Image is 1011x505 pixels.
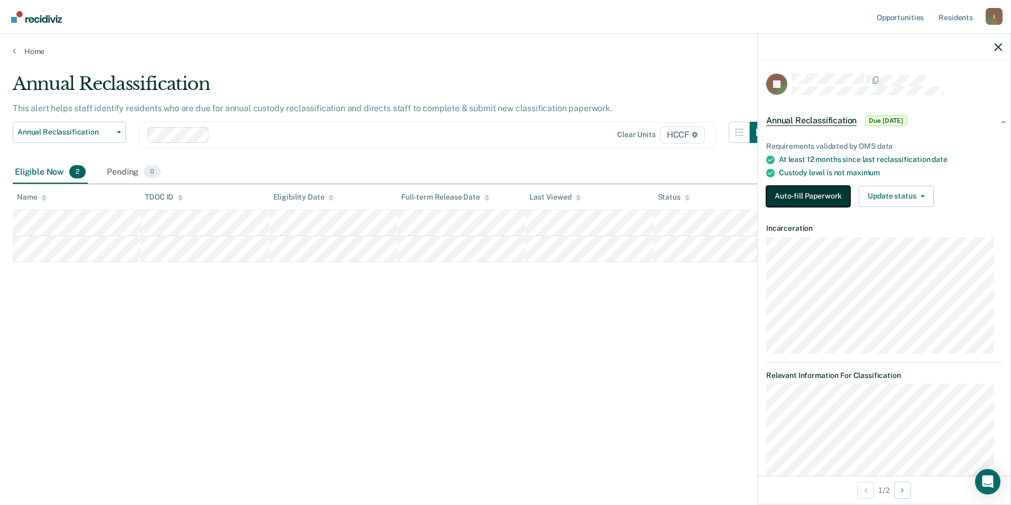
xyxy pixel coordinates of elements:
[529,193,581,202] div: Last Viewed
[847,168,880,177] span: maximum
[11,11,62,23] img: Recidiviz
[758,104,1010,138] div: Annual ReclassificationDue [DATE]
[658,193,690,202] div: Status
[779,168,1002,177] div: Custody level is not
[766,186,850,207] button: Auto-fill Paperwork
[932,155,947,164] span: date
[859,186,933,207] button: Update status
[857,482,874,499] button: Previous Opportunity
[766,115,857,126] span: Annual Reclassification
[986,8,1003,25] div: t
[69,165,86,179] span: 2
[13,103,612,113] p: This alert helps staff identify residents who are due for annual custody reclassification and dir...
[144,165,160,179] span: 0
[660,127,705,143] span: HCCF
[617,130,656,139] div: Clear units
[766,371,1002,380] dt: Relevant Information For Classification
[273,193,334,202] div: Eligibility Date
[894,482,911,499] button: Next Opportunity
[758,476,1010,504] div: 1 / 2
[17,128,113,137] span: Annual Reclassification
[17,193,47,202] div: Name
[975,469,1000,494] div: Open Intercom Messenger
[766,186,854,207] a: Navigate to form link
[13,47,998,56] a: Home
[105,161,162,184] div: Pending
[13,73,771,103] div: Annual Reclassification
[401,193,490,202] div: Full-term Release Date
[865,115,907,126] span: Due [DATE]
[766,224,1002,233] dt: Incarceration
[766,142,1002,151] div: Requirements validated by OMS data
[779,155,1002,164] div: At least 12 months since last reclassification
[986,8,1003,25] button: Profile dropdown button
[13,161,88,184] div: Eligible Now
[145,193,183,202] div: TDOC ID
